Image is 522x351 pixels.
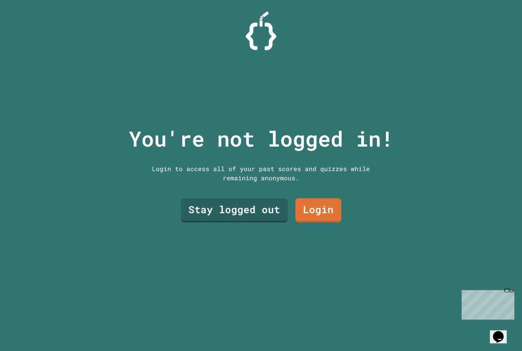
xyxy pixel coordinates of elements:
a: Stay logged out [181,198,288,222]
img: Logo.svg [246,11,276,50]
div: Chat with us now!Close [3,3,53,49]
a: Login [295,198,341,222]
iframe: chat widget [459,287,514,320]
iframe: chat widget [490,320,514,343]
p: You're not logged in! [129,123,394,155]
div: Login to access all of your past scores and quizzes while remaining anonymous. [146,164,376,183]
